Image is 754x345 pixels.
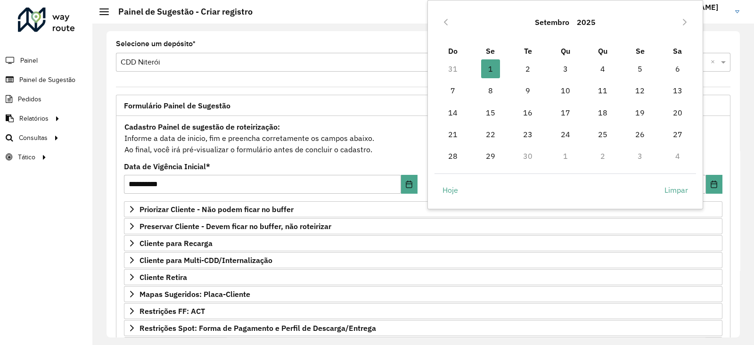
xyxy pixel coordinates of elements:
span: 1 [481,59,500,78]
td: 3 [547,58,584,80]
td: 27 [659,123,696,145]
td: 29 [472,145,509,167]
td: 31 [434,58,472,80]
span: 27 [668,125,687,144]
td: 2 [584,145,621,167]
span: Clear all [711,57,719,68]
td: 1 [547,145,584,167]
span: 6 [668,59,687,78]
span: 19 [631,103,649,122]
button: Choose Date [706,175,722,194]
span: 14 [443,103,462,122]
td: 5 [622,58,659,80]
td: 11 [584,80,621,101]
span: Cliente Retira [139,273,187,281]
a: Cliente para Recarga [124,235,722,251]
span: 12 [631,81,649,100]
a: Priorizar Cliente - Não podem ficar no buffer [124,201,722,217]
span: 5 [631,59,649,78]
span: Relatórios [19,114,49,123]
span: Te [524,46,532,56]
td: 18 [584,102,621,123]
td: 25 [584,123,621,145]
span: 28 [443,147,462,165]
span: 16 [518,103,537,122]
td: 14 [434,102,472,123]
span: 29 [481,147,500,165]
span: 11 [593,81,612,100]
label: Selecione um depósito [116,38,196,49]
td: 4 [584,58,621,80]
td: 1 [472,58,509,80]
button: Choose Month [531,11,573,33]
span: Formulário Painel de Sugestão [124,102,230,109]
td: 7 [434,80,472,101]
button: Previous Month [438,15,453,30]
td: 10 [547,80,584,101]
td: 3 [622,145,659,167]
button: Choose Year [573,11,599,33]
td: 6 [659,58,696,80]
span: Qu [561,46,570,56]
a: Restrições Spot: Forma de Pagamento e Perfil de Descarga/Entrega [124,320,722,336]
td: 19 [622,102,659,123]
td: 12 [622,80,659,101]
span: Pedidos [18,94,41,104]
a: Restrições FF: ACT [124,303,722,319]
td: 17 [547,102,584,123]
span: Cliente para Recarga [139,239,213,247]
td: 22 [472,123,509,145]
span: 9 [518,81,537,100]
span: Priorizar Cliente - Não podem ficar no buffer [139,205,294,213]
td: 26 [622,123,659,145]
span: Restrições FF: ACT [139,307,205,315]
label: Data de Vigência Inicial [124,161,210,172]
span: Do [448,46,458,56]
a: Cliente para Multi-CDD/Internalização [124,252,722,268]
td: 30 [509,145,546,167]
a: Preservar Cliente - Devem ficar no buffer, não roteirizar [124,218,722,234]
button: Hoje [434,181,466,199]
span: 7 [443,81,462,100]
td: 16 [509,102,546,123]
span: 23 [518,125,537,144]
span: 13 [668,81,687,100]
span: Se [486,46,495,56]
span: Mapas Sugeridos: Placa-Cliente [139,290,250,298]
button: Next Month [677,15,692,30]
span: 2 [518,59,537,78]
td: 28 [434,145,472,167]
span: 18 [593,103,612,122]
h2: Painel de Sugestão - Criar registro [109,7,253,17]
td: 13 [659,80,696,101]
strong: Cadastro Painel de sugestão de roteirização: [124,122,280,131]
span: Hoje [443,184,458,196]
span: Sa [673,46,682,56]
span: Consultas [19,133,48,143]
a: Mapas Sugeridos: Placa-Cliente [124,286,722,302]
span: 3 [556,59,575,78]
span: Limpar [664,184,688,196]
span: 22 [481,125,500,144]
span: 20 [668,103,687,122]
div: Informe a data de inicio, fim e preencha corretamente os campos abaixo. Ao final, você irá pré-vi... [124,121,722,156]
span: 21 [443,125,462,144]
button: Limpar [656,181,696,199]
span: 10 [556,81,575,100]
span: 26 [631,125,649,144]
span: 25 [593,125,612,144]
span: Restrições Spot: Forma de Pagamento e Perfil de Descarga/Entrega [139,324,376,332]
span: Painel [20,56,38,66]
span: 4 [593,59,612,78]
span: Se [636,46,645,56]
td: 20 [659,102,696,123]
td: 24 [547,123,584,145]
span: Qu [598,46,607,56]
span: Cliente para Multi-CDD/Internalização [139,256,272,264]
td: 9 [509,80,546,101]
span: 24 [556,125,575,144]
td: 2 [509,58,546,80]
span: 8 [481,81,500,100]
td: 23 [509,123,546,145]
span: Painel de Sugestão [19,75,75,85]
